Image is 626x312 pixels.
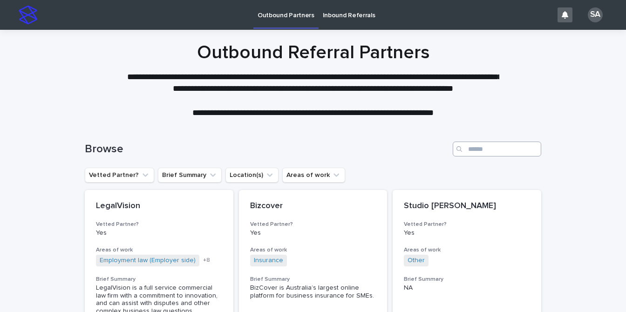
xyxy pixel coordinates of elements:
a: Employment law (Employer side) [100,257,196,265]
span: + 8 [203,258,210,263]
button: Vetted Partner? [85,168,154,183]
div: BizCover is Australia’s largest online platform for business insurance for SMEs. [250,284,376,300]
a: Insurance [254,257,283,265]
h3: Vetted Partner? [404,221,530,228]
h3: Areas of work [96,246,222,254]
h3: Brief Summary [404,276,530,283]
p: Studio [PERSON_NAME] [404,201,530,211]
h3: Areas of work [404,246,530,254]
a: Other [408,257,425,265]
button: Areas of work [282,168,345,183]
p: Yes [250,229,376,237]
p: Yes [404,229,530,237]
img: stacker-logo-s-only.png [19,6,37,24]
p: Yes [96,229,222,237]
p: LegalVision [96,201,222,211]
h1: Outbound Referral Partners [85,41,541,64]
div: NA [404,284,530,292]
h3: Areas of work [250,246,376,254]
h3: Brief Summary [96,276,222,283]
h3: Vetted Partner? [250,221,376,228]
p: Bizcover [250,201,376,211]
h1: Browse [85,142,449,156]
button: Location(s) [225,168,279,183]
h3: Brief Summary [250,276,376,283]
input: Search [453,142,541,156]
h3: Vetted Partner? [96,221,222,228]
div: SA [588,7,603,22]
button: Brief Summary [158,168,222,183]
